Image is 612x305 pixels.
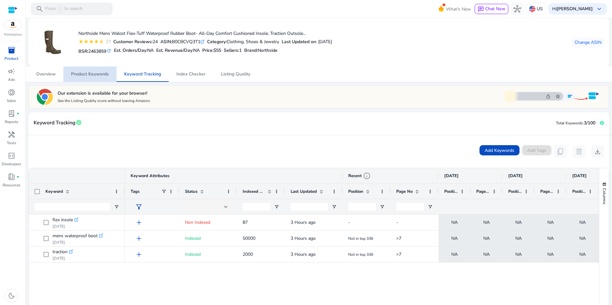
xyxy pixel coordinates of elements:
input: Page No Filter Input [396,203,424,211]
span: traction [52,247,68,256]
b: ASIN: [160,39,172,45]
span: handyman [8,131,15,138]
span: Not in top 336 [348,252,373,257]
h5: : [244,48,277,53]
span: >7 [396,251,401,257]
span: 50000 [243,235,255,241]
span: NA [579,232,586,245]
h5: Our extension is available for your browser! [58,90,151,96]
p: Tools [7,140,16,146]
span: mens waterproof boot [52,231,98,240]
input: Last Updated Filter Input [291,203,328,211]
span: code_blocks [8,152,15,160]
span: [DATE] [508,173,523,179]
mat-icon: star [78,39,84,44]
span: - [348,219,350,225]
span: NA [193,47,200,53]
span: search [36,5,44,13]
h5: Est. Revenue/Day: [156,48,200,53]
span: Not in top 336 [348,236,373,241]
div: : [DATE] [282,38,332,45]
p: US [537,3,543,14]
span: Indexed Products [243,189,265,194]
span: NA [451,232,458,245]
div: 24 [113,38,158,45]
span: Index Checker [176,72,205,76]
span: NA [515,232,522,245]
span: chat [478,6,484,12]
b: [PERSON_NAME] [557,6,593,12]
span: Overview [36,72,56,76]
span: 3 Hours ago [291,235,316,241]
span: lab_profile [8,110,15,117]
p: Sales [7,98,16,104]
img: us.svg [529,6,535,12]
button: hub [511,3,524,15]
h5: Est. Orders/Day: [114,48,154,53]
span: Brand [244,47,257,53]
button: Open Filter Menu [114,204,119,209]
span: 3 Hours ago [291,219,316,225]
span: download [594,148,601,155]
span: NA [147,47,154,53]
span: Non Indexed [185,219,210,225]
p: Developers [2,161,21,167]
span: Keyword Tracking [34,117,76,129]
span: inventory_2 [8,46,15,54]
b: Customer Reviews: [113,39,153,45]
span: NA [579,248,586,261]
span: NA [451,248,458,261]
span: fiber_manual_record [17,112,19,115]
p: Marketplace [4,32,22,37]
button: Add Keywords [479,145,519,155]
mat-icon: refresh [106,48,111,54]
span: Page No [396,189,413,194]
span: Add Keywords [485,147,514,154]
p: [DATE] [52,256,73,261]
button: chatChat Now [475,4,508,14]
mat-icon: star [94,39,99,44]
p: Reports [5,119,18,125]
span: Change ASIN [575,39,601,46]
button: Open Filter Menu [274,204,279,209]
span: 3 Hours ago [291,251,316,257]
span: campaign [8,67,15,75]
div: B0CBCVQ3T1 [160,38,205,45]
div: Recent [348,172,371,180]
span: NA [547,216,554,229]
h4: Northside Mens Walcot Flex-Tuff Waterproof Rubber Boot- All-Day Comfort Cushioned Insole, Tractio... [78,31,332,36]
span: 2000 [243,251,253,257]
div: Clothing, Shoes & Jewelry [207,38,279,45]
span: Indexed [185,235,201,241]
span: Listing Quality [221,72,250,76]
h5: BSR: [78,47,111,54]
button: download [591,145,604,158]
span: info [363,172,371,180]
span: Keyword Attributes [131,173,169,179]
button: Change ASIN [572,37,604,47]
span: NA [579,216,586,229]
mat-icon: star [89,39,94,44]
button: Open Filter Menu [428,204,433,209]
p: Hi [552,7,593,11]
span: Position [572,189,586,194]
span: filter_alt [135,203,143,211]
span: 2463859 [88,48,106,54]
span: Columns [601,188,607,204]
button: Open Filter Menu [380,204,385,209]
span: 3/100 [584,120,595,126]
span: [DATE] [572,173,587,179]
span: Total Keywords: [556,121,584,126]
span: - [396,219,398,225]
span: Page No [540,189,554,194]
span: add [135,235,143,242]
p: See the Listing Quality score without leaving Amazon. [58,98,151,103]
b: Last Updated on [282,39,316,45]
span: $55 [213,47,221,53]
span: NA [515,248,522,261]
span: Status [185,189,197,194]
span: fiber_manual_record [17,176,19,178]
span: NA [547,248,554,261]
p: [DATE] [52,224,78,229]
span: Keyword Tracking [124,72,161,76]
